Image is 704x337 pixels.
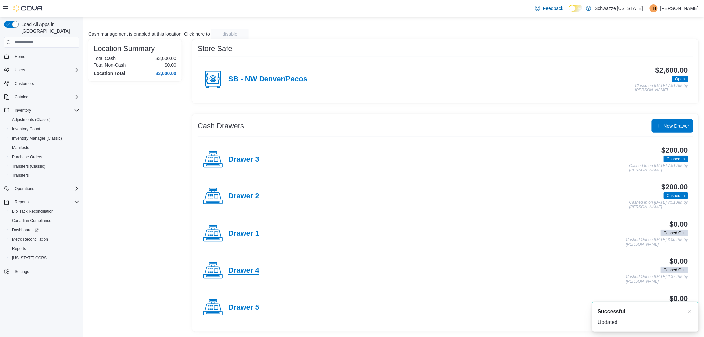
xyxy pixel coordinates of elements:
span: Canadian Compliance [12,218,51,223]
h4: Drawer 1 [228,229,259,238]
button: Dismiss toast [685,308,693,316]
span: Open [672,76,688,82]
span: Settings [15,269,29,274]
button: Reports [7,244,82,253]
span: Adjustments (Classic) [12,117,51,122]
span: Purchase Orders [9,153,79,161]
span: Cashed In [667,156,685,162]
span: Cashed In [664,156,688,162]
span: Manifests [12,145,29,150]
button: Transfers [7,171,82,180]
span: Reports [12,198,79,206]
span: TH [651,4,656,12]
a: Manifests [9,144,32,152]
span: Inventory Manager (Classic) [9,134,79,142]
span: Metrc Reconciliation [12,237,48,242]
p: $3,000.00 [156,56,176,61]
a: [US_STATE] CCRS [9,254,49,262]
h4: SB - NW Denver/Pecos [228,75,307,84]
h4: Drawer 4 [228,266,259,275]
img: Cova [13,5,43,12]
p: Cashed Out on [DATE] 2:37 PM by [PERSON_NAME] [626,275,688,284]
a: Inventory Manager (Classic) [9,134,65,142]
div: TJ Holt [650,4,658,12]
div: Notification [598,308,693,316]
span: Open [675,76,685,82]
span: Metrc Reconciliation [9,235,79,243]
button: Adjustments (Classic) [7,115,82,124]
h4: Drawer 2 [228,192,259,201]
a: Feedback [532,2,566,15]
span: Cashed Out [664,230,685,236]
h3: Store Safe [198,45,232,53]
p: Cashed Out on [DATE] 3:00 PM by [PERSON_NAME] [626,238,688,247]
p: Closed on [DATE] 7:51 AM by [PERSON_NAME] [635,84,688,93]
span: Inventory [12,106,79,114]
span: Inventory [15,108,31,113]
a: Transfers [9,171,31,179]
p: Cashed In on [DATE] 7:51 AM by [PERSON_NAME] [629,200,688,209]
span: Manifests [9,144,79,152]
a: Metrc Reconciliation [9,235,51,243]
span: Home [15,54,25,59]
button: disable [211,29,249,39]
span: New Drawer [664,123,689,129]
span: Customers [15,81,34,86]
span: Operations [12,185,79,193]
span: Cashed In [664,192,688,199]
span: Reports [15,199,29,205]
span: Washington CCRS [9,254,79,262]
span: Users [12,66,79,74]
span: Catalog [15,94,28,100]
span: BioTrack Reconciliation [9,207,79,215]
span: Cashed In [667,193,685,199]
a: Transfers (Classic) [9,162,48,170]
a: Dashboards [7,225,82,235]
span: Users [15,67,25,73]
span: Load All Apps in [GEOGRAPHIC_DATA] [19,21,79,34]
span: Inventory Count [9,125,79,133]
p: Schwazze [US_STATE] [595,4,643,12]
a: Settings [12,268,32,276]
span: Transfers [9,171,79,179]
button: Operations [1,184,82,193]
span: Transfers (Classic) [9,162,79,170]
a: Canadian Compliance [9,217,54,225]
button: Purchase Orders [7,152,82,162]
h3: $2,600.00 [655,66,688,74]
p: Cash management is enabled at this location. Click here to [88,31,210,37]
span: Feedback [543,5,563,12]
a: Home [12,53,28,61]
span: Catalog [12,93,79,101]
h6: Total Non-Cash [94,62,126,68]
h3: $0.00 [670,257,688,265]
span: Cashed Out [661,230,688,236]
span: Successful [598,308,625,316]
button: Metrc Reconciliation [7,235,82,244]
input: Dark Mode [569,5,583,12]
button: Settings [1,267,82,276]
h3: $0.00 [670,295,688,303]
button: BioTrack Reconciliation [7,207,82,216]
a: Purchase Orders [9,153,45,161]
h3: $200.00 [662,146,688,154]
a: Adjustments (Classic) [9,116,53,124]
button: Transfers (Classic) [7,162,82,171]
span: Settings [12,267,79,276]
button: Reports [1,197,82,207]
span: Customers [12,79,79,88]
p: $0.00 [165,62,176,68]
span: Purchase Orders [12,154,42,160]
span: Inventory Count [12,126,40,132]
a: Customers [12,80,37,88]
p: [PERSON_NAME] [660,4,699,12]
span: Cashed Out [664,267,685,273]
span: Adjustments (Classic) [9,116,79,124]
span: [US_STATE] CCRS [12,255,47,261]
h3: Cash Drawers [198,122,244,130]
h4: $3,000.00 [156,71,176,76]
h4: Location Total [94,71,125,76]
button: Operations [12,185,37,193]
button: Customers [1,79,82,88]
span: Home [12,52,79,61]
